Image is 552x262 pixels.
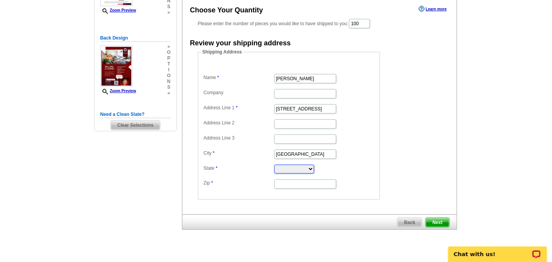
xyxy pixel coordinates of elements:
span: o [167,73,170,79]
img: small-thumb.jpg [100,46,132,87]
a: Back [397,217,422,228]
span: s [167,84,170,90]
div: Please enter the number of pieces you would like to have shipped to you: [198,18,441,29]
span: s [167,4,170,10]
div: Choose Your Quantity [190,5,263,16]
a: Learn more [419,6,447,12]
div: Review your shipping address [190,38,291,48]
label: Zip [204,179,273,186]
span: p [167,55,170,61]
span: » [167,10,170,16]
legend: Shipping Address [202,48,243,55]
span: Next [426,218,449,227]
a: Zoom Preview [100,89,136,93]
span: i [167,67,170,73]
label: Address Line 3 [204,134,273,141]
h5: Need a Clean Slate? [100,111,171,118]
label: Address Line 2 [204,119,273,126]
label: City [204,150,273,157]
label: Address Line 1 [204,104,273,111]
span: » [167,44,170,50]
span: » [167,90,170,96]
span: n [167,79,170,84]
span: o [167,50,170,55]
a: Zoom Preview [100,8,136,12]
span: Clear Selections [111,121,160,130]
label: State [204,165,273,172]
span: Back [397,218,422,227]
span: t [167,61,170,67]
h5: Back Design [100,34,171,42]
label: Company [204,89,273,96]
iframe: LiveChat chat widget [443,238,552,262]
label: Name [204,74,273,81]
